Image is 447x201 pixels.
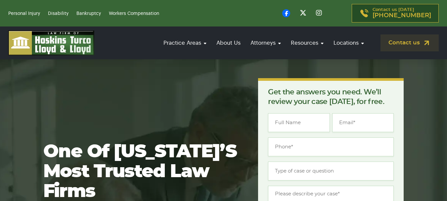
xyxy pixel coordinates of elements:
a: Workers Compensation [109,11,159,16]
a: Attorneys [247,33,284,52]
a: Contact us [DATE][PHONE_NUMBER] [352,4,439,23]
a: Practice Areas [160,33,210,52]
span: [PHONE_NUMBER] [373,12,431,19]
a: About Us [213,33,244,52]
input: Full Name [268,113,330,132]
input: Phone* [268,137,394,156]
a: Resources [288,33,327,52]
a: Personal Injury [8,11,40,16]
p: Contact us [DATE] [373,8,431,19]
img: logo [8,30,94,55]
p: Get the answers you need. We’ll review your case [DATE], for free. [268,87,394,107]
a: Disability [48,11,68,16]
a: Bankruptcy [76,11,101,16]
input: Email* [332,113,394,132]
a: Locations [330,33,367,52]
a: Contact us [380,34,439,51]
input: Type of case or question [268,162,394,180]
